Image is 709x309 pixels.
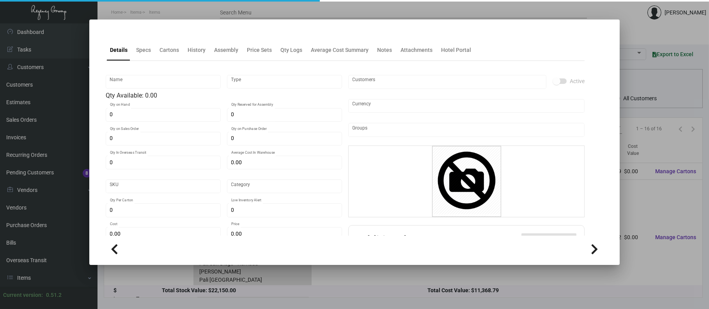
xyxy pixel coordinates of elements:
h2: Additional Fees [356,233,432,247]
div: Assembly [214,46,238,54]
div: Attachments [401,46,432,54]
div: Current version: [3,291,43,299]
div: History [188,46,206,54]
div: Hotel Portal [441,46,471,54]
input: Add new.. [353,79,542,85]
div: 0.51.2 [46,291,62,299]
div: Specs [136,46,151,54]
div: Qty Available: 0.00 [106,91,342,100]
span: Active [570,76,585,86]
div: Price Sets [247,46,272,54]
button: Add Additional Fee [521,233,576,247]
div: Average Cost Summary [311,46,369,54]
div: Notes [377,46,392,54]
div: Qty Logs [280,46,302,54]
input: Add new.. [353,127,581,133]
div: Details [110,46,128,54]
div: Cartons [160,46,179,54]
